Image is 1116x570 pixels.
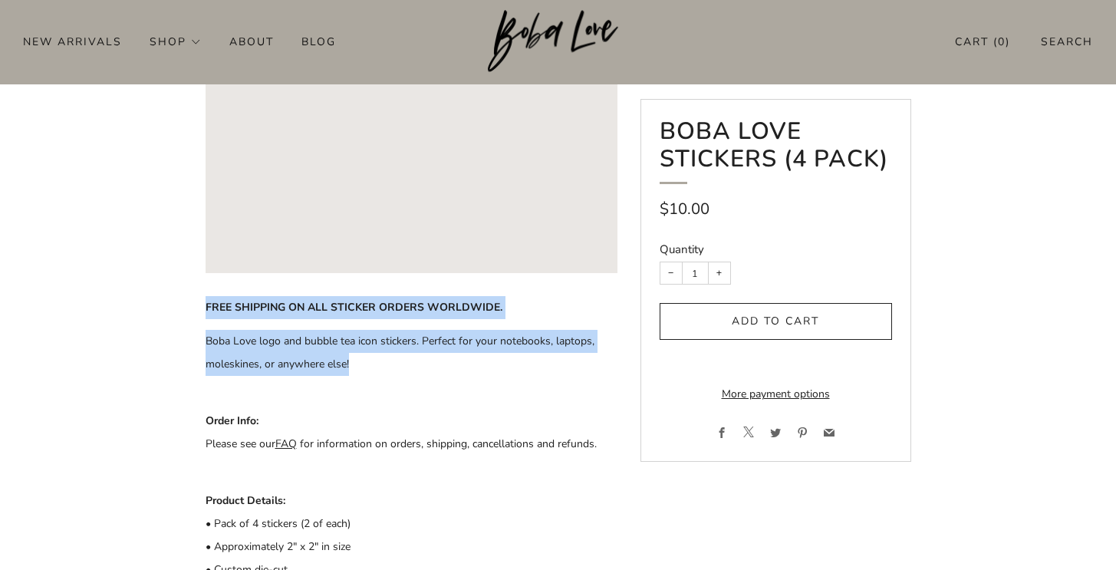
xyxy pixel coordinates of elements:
[206,539,351,554] span: • Approximately 2" x 2" in size
[206,413,258,428] strong: Order Info:
[488,10,628,74] a: Boba Love
[229,29,274,54] a: About
[206,300,502,315] strong: FREE SHIPPING ON ALL STICKER ORDERS WORLDWIDE.
[206,516,351,531] span: • Pack of 4 stickers (2 of each)
[206,330,617,399] p: Boba Love logo and bubble tea icon stickers. Perfect for your notebooks, laptops, moleskines, or ...
[732,314,819,328] span: Add to cart
[275,437,297,451] a: FAQ
[150,29,202,54] a: Shop
[998,35,1006,49] items-count: 0
[300,437,597,451] span: for information on orders, shipping, cancellations and refunds.
[660,198,709,219] span: $10.00
[660,262,682,284] button: Reduce item quantity by one
[488,10,628,73] img: Boba Love
[709,262,730,284] button: Increase item quantity by one
[206,437,275,451] span: Please see our
[23,29,122,54] a: New Arrivals
[660,118,892,184] h1: Boba Love Stickers (4 Pack)
[1041,29,1093,54] a: Search
[660,383,892,406] a: More payment options
[955,29,1010,54] a: Cart
[660,303,892,340] button: Add to cart
[206,493,285,508] strong: Product Details:
[660,242,704,257] label: Quantity
[301,29,336,54] a: Blog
